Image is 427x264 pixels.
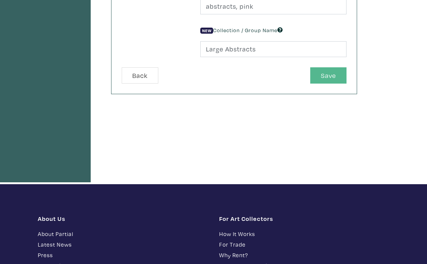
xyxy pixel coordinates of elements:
[38,251,208,259] a: Press
[200,26,283,34] label: Collection / Group Name
[219,251,389,259] a: Why Rent?
[200,41,347,57] input: Ex. 202X, Landscape Collection, etc.
[310,67,347,84] button: Save
[122,67,158,84] button: Back
[219,230,389,238] a: How It Works
[38,240,208,249] a: Latest News
[219,215,389,222] h1: For Art Collectors
[38,230,208,238] a: About Partial
[219,240,389,249] a: For Trade
[38,215,208,222] h1: About Us
[200,28,213,34] span: New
